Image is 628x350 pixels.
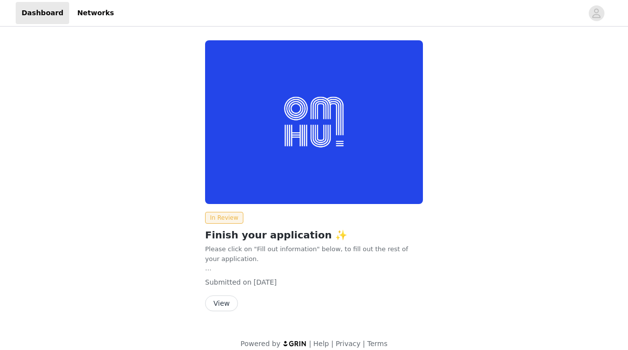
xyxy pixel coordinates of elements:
[240,340,280,348] span: Powered by
[205,212,243,224] span: In Review
[283,340,307,347] img: logo
[205,244,423,273] p: Please click on "Fill out information" below, to fill out the rest of your application.
[205,278,252,286] span: Submitted on
[205,300,238,307] a: View
[205,40,423,204] img: OMHU
[363,340,365,348] span: |
[331,340,334,348] span: |
[205,228,423,242] h2: Finish your application ✨
[71,2,120,24] a: Networks
[314,340,329,348] a: Help
[367,340,387,348] a: Terms
[16,2,69,24] a: Dashboard
[336,340,361,348] a: Privacy
[309,340,312,348] span: |
[592,5,601,21] div: avatar
[254,278,277,286] span: [DATE]
[205,295,238,311] button: View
